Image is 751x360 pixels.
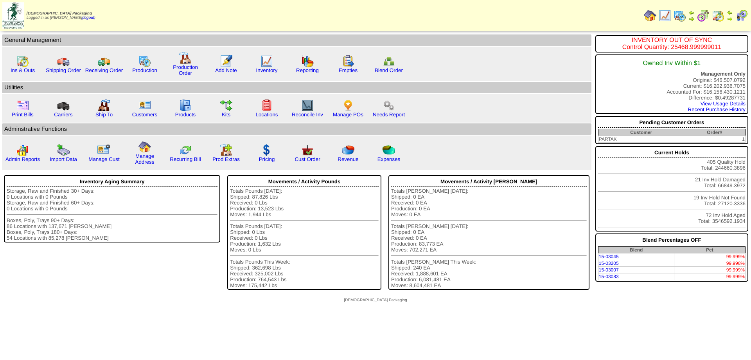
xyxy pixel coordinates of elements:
img: calendarblend.gif [697,9,710,22]
a: Shipping Order [46,67,81,73]
img: calendarinout.gif [712,9,724,22]
img: pie_chart2.png [383,144,395,156]
img: line_graph.gif [261,55,273,67]
a: Products [175,112,196,118]
img: truck.gif [57,55,70,67]
img: arrowright.gif [727,16,733,22]
img: workflow.png [383,99,395,112]
div: Movements / Activity Pounds [230,177,379,187]
img: zoroco-logo-small.webp [2,2,24,29]
img: po.png [342,99,354,112]
a: Print Bills [12,112,34,118]
span: Logged in as [PERSON_NAME] [27,11,95,20]
a: Receiving Order [85,67,123,73]
span: [DEMOGRAPHIC_DATA] Packaging [344,298,407,302]
td: 99.999% [674,273,745,280]
img: calendarinout.gif [16,55,29,67]
a: Inventory [256,67,278,73]
a: (logout) [82,16,95,20]
img: calendarprod.gif [138,55,151,67]
div: INVENTORY OUT OF SYNC Control Quantity: 25468.999999011 [598,37,746,51]
a: Prod Extras [212,156,240,162]
img: home.gif [138,141,151,153]
img: graph.gif [301,55,314,67]
span: [DEMOGRAPHIC_DATA] Packaging [27,11,92,16]
td: 99.998% [674,260,745,267]
img: arrowleft.gif [727,9,733,16]
a: Recurring Bill [170,156,201,162]
div: Totals Pounds [DATE]: Shipped: 87,826 Lbs Received: 0 Lbs Production: 13,523 Lbs Moves: 1,944 Lbs... [230,188,379,288]
img: customers.gif [138,99,151,112]
a: Revenue [338,156,358,162]
th: Pct [674,247,745,253]
div: Storage, Raw and Finished 30+ Days: 0 Locations with 0 Pounds Storage, Raw and Finished 60+ Days:... [7,188,217,241]
div: Movements / Activity [PERSON_NAME] [391,177,587,187]
a: Blend Order [375,67,403,73]
th: Blend [598,247,674,253]
a: Empties [339,67,358,73]
div: Blend Percentages OFF [598,235,746,245]
a: Ship To [95,112,113,118]
a: Locations [255,112,278,118]
img: factory.gif [179,52,192,64]
img: arrowleft.gif [688,9,695,16]
div: Totals [PERSON_NAME] [DATE]: Shipped: 0 EA Received: 0 EA Production: 0 EA Moves: 0 EA Totals [PE... [391,188,587,288]
td: Adminstrative Functions [2,123,591,135]
img: import.gif [57,144,70,156]
a: 15-03007 [599,267,619,273]
img: network.png [383,55,395,67]
a: 15-03083 [599,274,619,279]
td: 99.999% [674,253,745,260]
a: Needs Report [373,112,405,118]
img: invoice2.gif [16,99,29,112]
img: arrowright.gif [688,16,695,22]
a: Admin Reports [5,156,40,162]
a: Manage Address [135,153,155,165]
img: cust_order.png [301,144,314,156]
a: Import Data [50,156,77,162]
a: Manage POs [333,112,363,118]
img: line_graph.gif [659,9,671,22]
img: managecust.png [97,144,111,156]
a: Recent Purchase History [688,107,746,112]
div: 405 Quality Hold Total: 244660.3896 21 Inv Hold Damaged Total: 66849.3972 19 Inv Hold Not Found T... [595,146,748,232]
img: reconcile.gif [179,144,192,156]
a: Production [132,67,157,73]
a: Reporting [296,67,319,73]
th: Order# [684,129,746,136]
div: Current Holds [598,148,746,158]
img: calendarcustomer.gif [735,9,748,22]
a: Reconcile Inv [292,112,323,118]
img: calendarprod.gif [674,9,686,22]
a: 15-03205 [599,261,619,266]
td: Utilities [2,82,591,93]
a: Production Order [173,64,198,76]
img: truck2.gif [98,55,110,67]
img: cabinet.gif [179,99,192,112]
a: Pricing [259,156,275,162]
img: workflow.gif [220,99,232,112]
div: Inventory Aging Summary [7,177,217,187]
img: dollar.gif [261,144,273,156]
img: locations.gif [261,99,273,112]
a: Manage Cust [88,156,119,162]
a: Add Note [215,67,237,73]
img: home.gif [644,9,656,22]
img: truck3.gif [57,99,70,112]
img: factory2.gif [98,99,110,112]
img: orders.gif [220,55,232,67]
td: General Management [2,34,591,46]
a: Carriers [54,112,72,118]
td: 1 [684,136,746,143]
a: View Usage Details [701,101,746,107]
div: Original: $46,507.0792 Current: $16,202,936.7075 Accounted For: $16,156,430.1211 Difference: $0.4... [595,54,748,114]
a: Cust Order [295,156,320,162]
div: Owned Inv Within $1 [598,56,746,71]
a: Customers [132,112,157,118]
td: 99.999% [674,267,745,273]
img: line_graph2.gif [301,99,314,112]
img: pie_chart.png [342,144,354,156]
a: Expenses [377,156,401,162]
a: Ins & Outs [11,67,35,73]
img: workorder.gif [342,55,354,67]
